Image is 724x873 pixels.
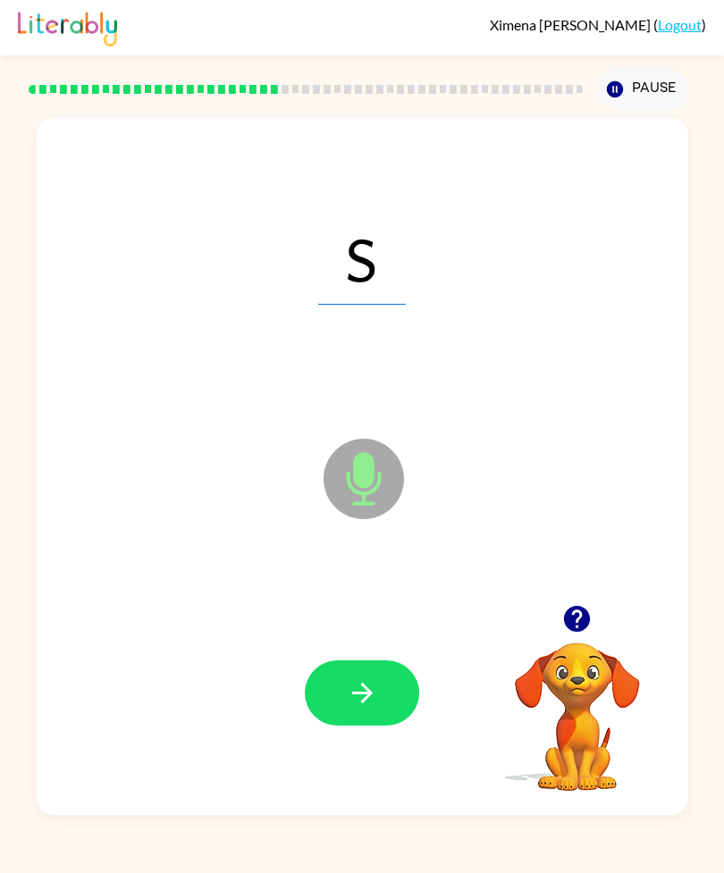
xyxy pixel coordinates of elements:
video: Your browser must support playing .mp4 files to use Literably. Please try using another browser. [488,615,667,793]
div: ( ) [490,16,706,33]
button: Pause [597,69,688,110]
span: S [318,212,406,305]
a: Logout [658,16,702,33]
span: Ximena [PERSON_NAME] [490,16,653,33]
img: Literably [18,7,117,46]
